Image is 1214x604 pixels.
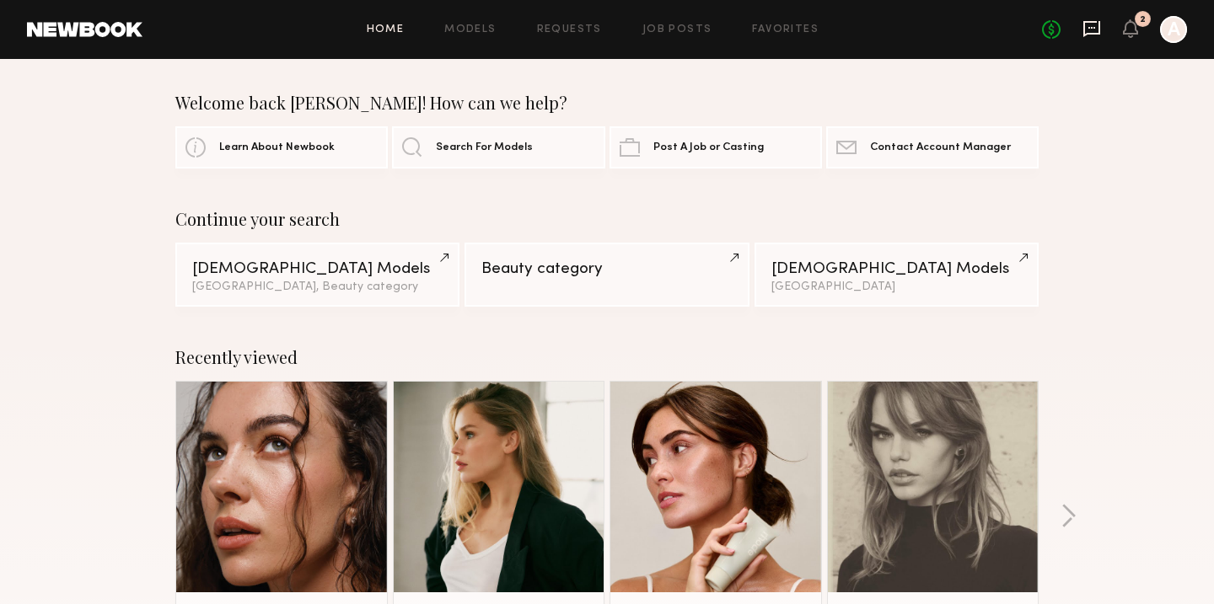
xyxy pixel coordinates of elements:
[752,24,819,35] a: Favorites
[367,24,405,35] a: Home
[192,261,443,277] div: [DEMOGRAPHIC_DATA] Models
[481,261,732,277] div: Beauty category
[175,126,388,168] a: Learn About Newbook
[1140,15,1146,24] div: 2
[642,24,712,35] a: Job Posts
[219,142,335,153] span: Learn About Newbook
[537,24,602,35] a: Requests
[444,24,496,35] a: Models
[392,126,604,168] a: Search For Models
[826,126,1039,168] a: Contact Account Manager
[436,142,533,153] span: Search For Models
[870,142,1011,153] span: Contact Account Manager
[610,126,822,168] a: Post A Job or Casting
[465,243,749,307] a: Beauty category
[771,281,1022,293] div: [GEOGRAPHIC_DATA]
[653,142,764,153] span: Post A Job or Casting
[1160,16,1187,43] a: A
[192,281,443,293] div: [GEOGRAPHIC_DATA], Beauty category
[175,347,1039,367] div: Recently viewed
[175,93,1039,113] div: Welcome back [PERSON_NAME]! How can we help?
[771,261,1022,277] div: [DEMOGRAPHIC_DATA] Models
[175,209,1039,229] div: Continue your search
[755,243,1039,307] a: [DEMOGRAPHIC_DATA] Models[GEOGRAPHIC_DATA]
[175,243,459,307] a: [DEMOGRAPHIC_DATA] Models[GEOGRAPHIC_DATA], Beauty category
